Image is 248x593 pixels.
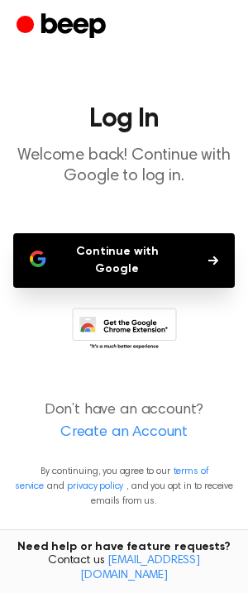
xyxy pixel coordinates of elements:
a: Beep [17,11,110,43]
p: Don’t have an account? [13,399,235,444]
p: Welcome back! Continue with Google to log in. [13,146,235,187]
a: Create an Account [17,422,231,444]
button: Continue with Google [13,233,235,288]
a: privacy policy [67,481,123,491]
p: By continuing, you agree to our and , and you opt in to receive emails from us. [13,464,235,509]
a: [EMAIL_ADDRESS][DOMAIN_NAME] [80,555,200,581]
span: Contact us [10,554,238,583]
h1: Log In [13,106,235,132]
